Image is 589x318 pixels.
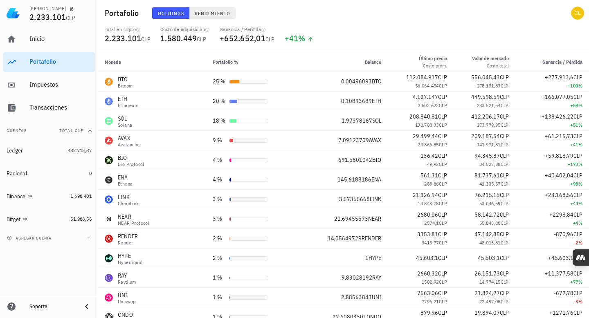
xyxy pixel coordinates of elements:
span: Holdings [157,10,184,16]
span: +11.377,58 [545,270,573,277]
span: 691,5801042 [338,156,372,163]
div: Impuestos [29,81,92,88]
span: RENDER [362,235,381,242]
span: 112.084.917 [406,74,438,81]
span: CLP [573,231,582,238]
span: CLP [439,122,447,128]
span: 4.127.147 [413,93,438,101]
span: CLP [573,113,582,120]
span: Rendimiento [194,10,230,16]
span: 145,6188186 [337,176,371,183]
span: LINK [370,195,381,203]
div: +4 [522,219,582,227]
span: CLP [501,83,509,89]
span: CLP [439,181,447,187]
span: CLP [501,298,509,305]
span: % [578,141,582,148]
span: 3,57365668 [339,195,370,203]
span: +23.168,56 [545,191,573,199]
div: NEAR Protocol [118,221,149,226]
div: 1 % [213,293,226,302]
span: 3415,77 [422,240,439,246]
a: Inicio [3,29,95,49]
span: CLP [500,211,509,218]
span: +1271,76 [549,309,573,316]
span: % [578,220,582,226]
div: 20 % [213,97,226,105]
div: +44 [522,199,582,208]
div: Binance [7,193,26,200]
span: +59.818,79 [545,152,573,159]
span: CLP [438,191,447,199]
span: 47.142,85 [474,231,500,238]
th: Moneda [98,52,206,72]
span: CLP [500,191,509,199]
span: CLP [438,254,447,262]
div: 9 % [213,136,226,145]
span: +2298,84 [549,211,573,218]
div: Ethereum [118,103,138,108]
span: 21,69455573 [334,215,368,222]
div: ETH [118,95,138,103]
span: AVAX [369,137,381,144]
div: BTC [118,75,133,83]
div: RENDER-icon [105,235,113,243]
span: CLP [573,191,582,199]
div: RENDER [118,232,138,240]
span: 283,86 [424,181,438,187]
div: HYPE [118,252,142,260]
div: Hyperliquid [118,260,142,265]
span: 0,00496093 [341,78,372,85]
span: 49,92 [427,161,439,167]
div: 1 % [213,273,226,282]
a: Binance 1.698.401 [3,186,95,206]
span: CLP [573,132,582,140]
div: +51 [522,121,582,129]
span: 1.698.401 [70,193,92,199]
span: 1,97378167 [342,117,372,124]
span: CLP [66,14,75,22]
span: % [578,83,582,89]
span: 136,42 [420,152,438,159]
div: 2 % [213,254,226,262]
div: BTC-icon [105,78,113,86]
button: CuentasTotal CLP [3,121,95,141]
div: Total en cripto [105,26,151,33]
div: Inicio [29,35,92,43]
div: ETH-icon [105,97,113,105]
span: +61.215,73 [545,132,573,140]
span: CLP [439,298,447,305]
span: CLP [573,152,582,159]
div: ENA-icon [105,176,113,184]
div: AVAX [118,134,140,142]
div: 3 % [213,215,226,223]
div: Costo total [472,62,509,69]
button: Rendimiento [189,7,236,19]
span: 19.894,07 [474,309,500,316]
span: CLP [439,279,447,285]
span: CLP [439,200,447,206]
div: SOL-icon [105,117,113,125]
div: +41 [285,34,314,43]
span: Moneda [105,59,121,65]
a: Bitget 51.986,56 [3,209,95,229]
span: 22.497,05 [479,298,501,305]
span: 482.713,87 [68,147,92,153]
span: 3353,81 [417,231,438,238]
span: 14,05649729 [328,235,362,242]
span: 0 [89,170,92,176]
span: 45.603,1 [478,254,500,262]
div: Bio Protocol [118,162,144,167]
span: -870,96 [554,231,573,238]
span: Portafolio % [213,59,238,65]
span: 14.774,15 [479,279,501,285]
span: CLP [501,220,509,226]
span: 283.521,54 [477,102,501,108]
div: +173 [522,160,582,168]
span: 278.131,83 [477,83,501,89]
span: CLP [573,270,582,277]
div: -2 [522,239,582,247]
span: % [578,102,582,108]
div: UNI [118,291,136,299]
span: CLP [500,132,509,140]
